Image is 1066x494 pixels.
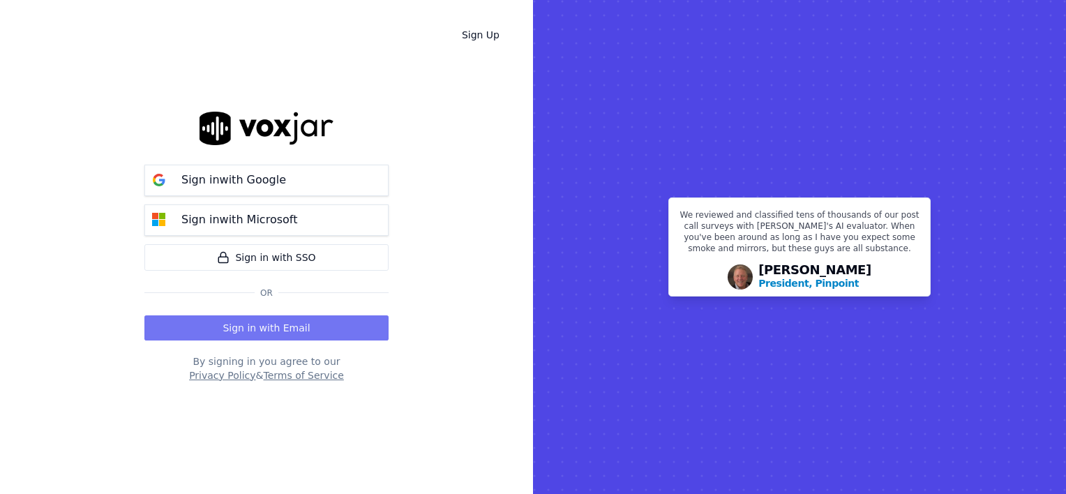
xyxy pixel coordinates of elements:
img: google Sign in button [145,166,173,194]
img: logo [200,112,333,144]
button: Privacy Policy [189,368,255,382]
p: Sign in with Microsoft [181,211,297,228]
button: Terms of Service [263,368,343,382]
p: We reviewed and classified tens of thousands of our post call surveys with [PERSON_NAME]'s AI eva... [677,209,922,260]
img: microsoft Sign in button [145,206,173,234]
div: By signing in you agree to our & [144,354,389,382]
button: Sign in with Email [144,315,389,340]
button: Sign inwith Google [144,165,389,196]
img: Avatar [728,264,753,290]
p: President, Pinpoint [758,276,859,290]
a: Sign Up [451,22,511,47]
button: Sign inwith Microsoft [144,204,389,236]
span: Or [255,287,278,299]
p: Sign in with Google [181,172,286,188]
div: [PERSON_NAME] [758,264,871,290]
a: Sign in with SSO [144,244,389,271]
